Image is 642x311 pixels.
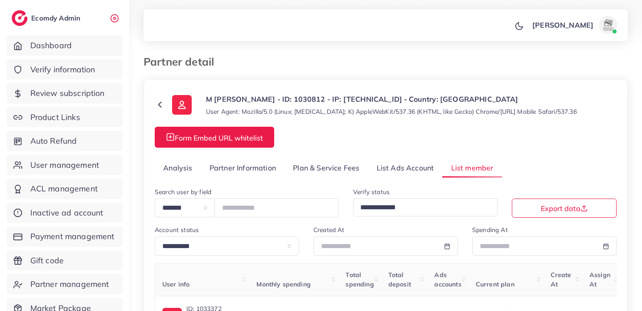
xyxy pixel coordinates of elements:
label: Verify status [353,187,390,196]
small: User Agent: Mozilla/5.0 (Linux; [MEDICAL_DATA]; K) AppleWebKit/537.36 (KHTML, like Gecko) Chrome/... [206,107,577,116]
span: Dashboard [30,40,72,51]
a: Payment management [7,226,123,247]
a: Review subscription [7,83,123,104]
input: Search for option [357,201,486,215]
span: Payment management [30,231,115,242]
label: Account status [155,225,199,234]
button: Form Embed URL whitelist [155,127,274,148]
a: Auto Refund [7,131,123,151]
a: Verify information [7,59,123,80]
span: Partner management [30,278,109,290]
span: Product Links [30,112,80,123]
button: Export data [512,199,617,218]
a: Analysis [155,158,201,178]
label: Spending At [472,225,508,234]
a: [PERSON_NAME]avatar [527,16,621,34]
span: Current plan [476,280,514,288]
span: Gift code [30,255,64,266]
a: Product Links [7,107,123,128]
span: User management [30,159,99,171]
span: Monthly spending [256,280,311,288]
a: Dashboard [7,35,123,56]
span: User info [162,280,189,288]
a: Partner Information [201,158,284,178]
p: [PERSON_NAME] [532,20,593,30]
a: List member [442,158,502,178]
span: Assign At [589,271,610,288]
a: List Ads Account [368,158,443,178]
span: Inactive ad account [30,207,103,219]
label: Search user by field [155,187,211,196]
span: ACL management [30,183,98,195]
a: Inactive ad account [7,203,123,223]
p: M [PERSON_NAME] - ID: 1030812 - IP: [TECHNICAL_ID] - Country: [GEOGRAPHIC_DATA] [206,94,577,104]
h2: Ecomdy Admin [31,14,82,22]
a: ACL management [7,178,123,199]
img: logo [12,10,28,26]
a: Gift code [7,250,123,271]
span: Total spending [346,271,374,288]
img: avatar [599,16,617,34]
span: Ads accounts [434,271,461,288]
span: Review subscription [30,87,105,99]
a: logoEcomdy Admin [12,10,82,26]
h3: Partner detail [144,55,221,68]
img: ic-user-info.36bf1079.svg [172,95,192,115]
span: Create At [551,271,572,288]
span: Export data [541,205,588,212]
span: Auto Refund [30,135,77,147]
a: User management [7,155,123,175]
a: Partner management [7,274,123,294]
div: Search for option [353,198,498,216]
a: Plan & Service Fees [284,158,368,178]
span: Verify information [30,64,95,75]
span: Total deposit [388,271,411,288]
label: Created At [313,225,345,234]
